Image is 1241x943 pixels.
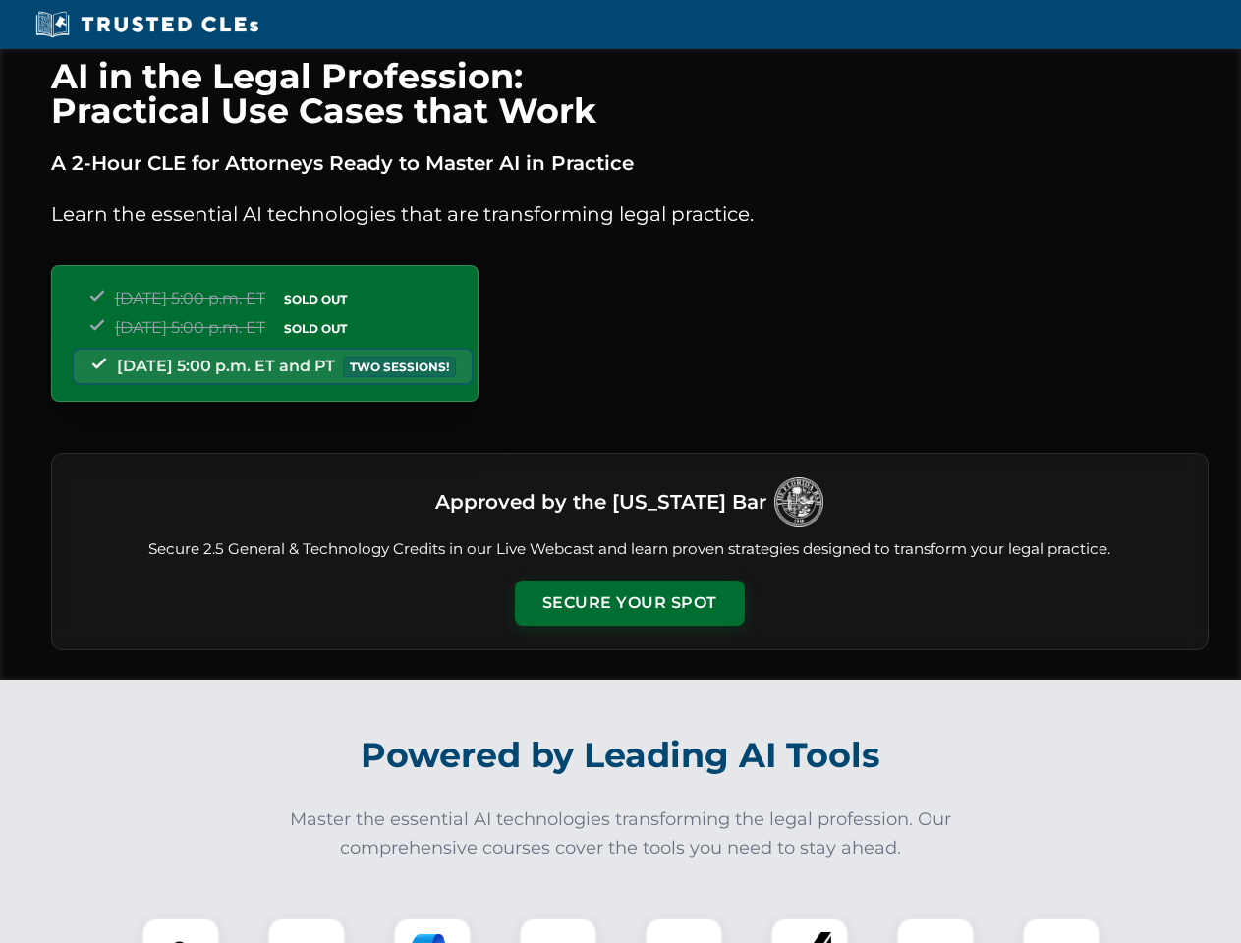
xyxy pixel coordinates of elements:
span: [DATE] 5:00 p.m. ET [115,289,265,307]
img: Logo [774,477,823,527]
span: SOLD OUT [277,318,354,339]
span: SOLD OUT [277,289,354,309]
p: Secure 2.5 General & Technology Credits in our Live Webcast and learn proven strategies designed ... [76,538,1184,561]
span: [DATE] 5:00 p.m. ET [115,318,265,337]
button: Secure Your Spot [515,581,745,626]
h3: Approved by the [US_STATE] Bar [435,484,766,520]
img: Trusted CLEs [29,10,264,39]
h1: AI in the Legal Profession: Practical Use Cases that Work [51,59,1209,128]
p: Master the essential AI technologies transforming the legal profession. Our comprehensive courses... [277,805,965,862]
p: Learn the essential AI technologies that are transforming legal practice. [51,198,1209,230]
p: A 2-Hour CLE for Attorneys Ready to Master AI in Practice [51,147,1209,179]
h2: Powered by Leading AI Tools [77,721,1165,790]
